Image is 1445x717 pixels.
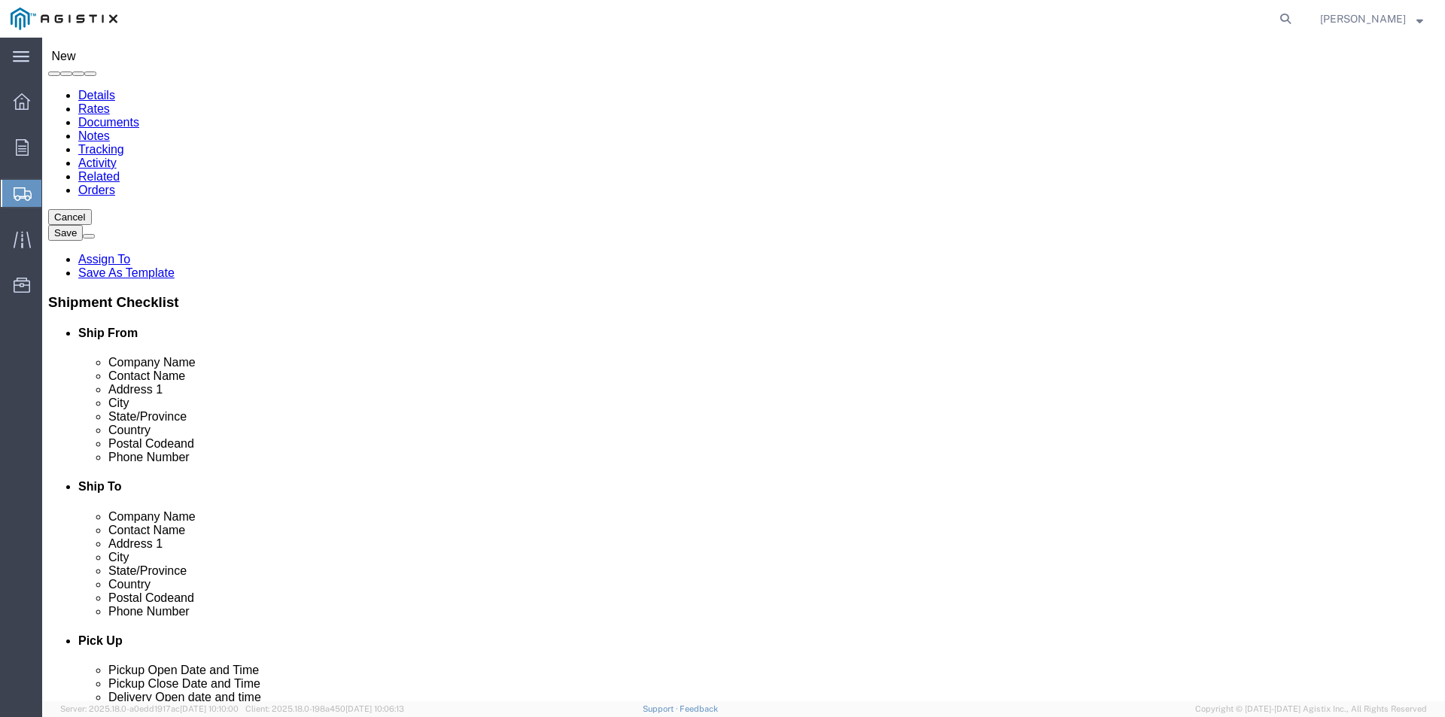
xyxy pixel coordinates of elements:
[1319,10,1424,28] button: [PERSON_NAME]
[60,704,239,713] span: Server: 2025.18.0-a0edd1917ac
[1195,703,1427,715] span: Copyright © [DATE]-[DATE] Agistix Inc., All Rights Reserved
[245,704,404,713] span: Client: 2025.18.0-198a450
[180,704,239,713] span: [DATE] 10:10:00
[680,704,718,713] a: Feedback
[11,8,117,30] img: logo
[643,704,680,713] a: Support
[345,704,404,713] span: [DATE] 10:06:13
[1320,11,1406,27] span: Mike Kohlhepp
[42,38,1445,701] iframe: FS Legacy Container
